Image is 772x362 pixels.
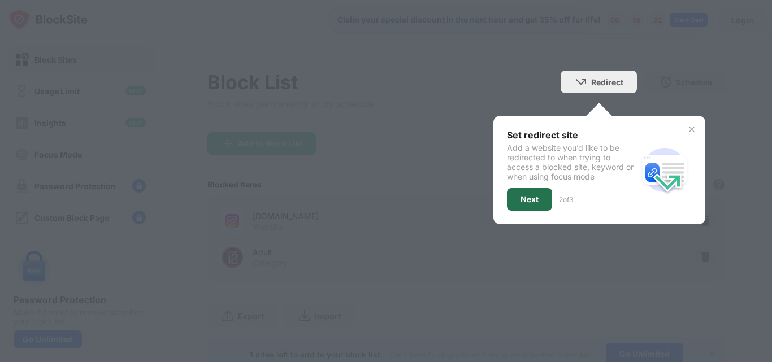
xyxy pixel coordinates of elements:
div: Set redirect site [507,129,637,141]
div: Redirect [591,77,623,87]
div: 2 of 3 [559,195,573,204]
div: Next [521,195,539,204]
img: redirect.svg [637,143,692,197]
img: x-button.svg [687,125,696,134]
div: Add a website you’d like to be redirected to when trying to access a blocked site, keyword or whe... [507,143,637,181]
